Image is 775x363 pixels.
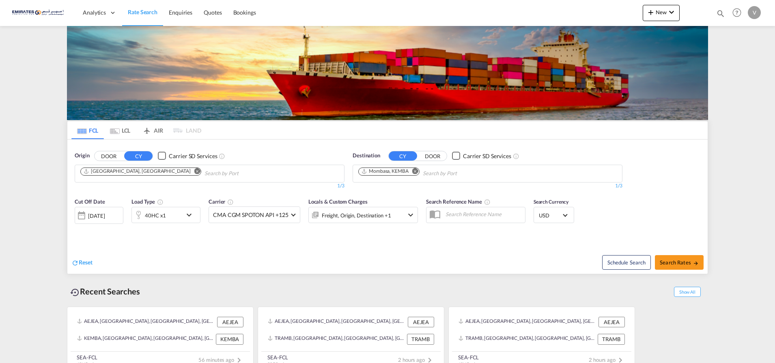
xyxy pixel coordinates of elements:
span: Help [730,6,744,19]
div: AEJEA [598,317,625,327]
button: Search Ratesicon-arrow-right [655,255,704,270]
md-icon: icon-chevron-down [184,210,198,220]
div: V [748,6,761,19]
md-icon: icon-magnify [716,9,725,18]
md-checkbox: Checkbox No Ink [452,152,511,160]
md-tab-item: FCL [71,121,104,139]
span: Rate Search [128,9,157,15]
md-datepicker: Select [75,223,81,234]
button: Note: By default Schedule search will only considerorigin ports, destination ports and cut off da... [602,255,651,270]
div: 40HC x1 [145,210,166,221]
div: 40HC x1icon-chevron-down [131,207,200,223]
div: icon-refreshReset [71,258,93,267]
div: SEA-FCL [77,354,97,361]
span: Locals & Custom Charges [308,198,368,205]
div: Jebel Ali, AEJEA [83,168,190,175]
input: Chips input. [205,167,282,180]
span: Cut Off Date [75,198,105,205]
md-icon: icon-plus 400-fg [646,7,656,17]
div: Freight Origin Destination Factory Stuffingicon-chevron-down [308,207,418,223]
div: icon-magnify [716,9,725,21]
md-icon: icon-information-outline [157,199,164,205]
img: LCL+%26+FCL+BACKGROUND.png [67,26,708,120]
div: AEJEA, Jebel Ali, United Arab Emirates, Middle East, Middle East [459,317,596,327]
md-icon: icon-backup-restore [70,288,80,297]
div: Recent Searches [67,282,143,301]
md-checkbox: Checkbox No Ink [158,152,217,160]
span: Reset [79,259,93,266]
span: Destination [353,152,380,160]
div: SEA-FCL [267,354,288,361]
div: AEJEA [217,317,243,327]
md-icon: Unchecked: Search for CY (Container Yard) services for all selected carriers.Checked : Search for... [219,153,225,159]
div: Carrier SD Services [169,152,217,160]
button: Remove [407,168,419,176]
button: CY [124,151,153,161]
button: icon-plus 400-fgNewicon-chevron-down [643,5,680,21]
span: Search Rates [660,259,699,266]
md-icon: icon-arrow-right [693,260,699,266]
img: c67187802a5a11ec94275b5db69a26e6.png [12,4,67,22]
md-icon: The selected Trucker/Carrierwill be displayed in the rate results If the rates are from another f... [227,199,234,205]
span: Carrier [209,198,234,205]
div: OriginDOOR CY Checkbox No InkUnchecked: Search for CY (Container Yard) services for all selected ... [67,140,708,274]
input: Chips input. [423,167,500,180]
div: TRAMB, Ambarli, Türkiye, South West Asia, Asia Pacific [268,334,405,344]
md-icon: icon-refresh [71,259,79,266]
span: 2 hours ago [589,357,625,363]
div: 1/3 [353,183,622,189]
div: Help [730,6,748,20]
div: TRAMB, Ambarli, Türkiye, South West Asia, Asia Pacific [459,334,596,344]
span: 2 hours ago [398,357,435,363]
span: USD [539,212,562,219]
span: Search Reference Name [426,198,491,205]
div: KEMBA, Mombasa, Kenya, Eastern Africa, Africa [77,334,214,344]
button: CY [389,151,417,161]
div: Press delete to remove this chip. [83,168,192,175]
button: DOOR [418,151,447,161]
button: Remove [189,168,201,176]
span: CMA CGM SPOTON API +125 [213,211,288,219]
span: Enquiries [169,9,192,16]
md-pagination-wrapper: Use the left and right arrow keys to navigate between tabs [71,121,201,139]
md-icon: Your search will be saved by the below given name [484,199,491,205]
span: Bookings [233,9,256,16]
input: Search Reference Name [441,208,525,220]
span: Search Currency [534,199,569,205]
span: Show All [674,287,701,297]
div: Freight Origin Destination Factory Stuffing [322,210,391,221]
div: Press delete to remove this chip. [361,168,410,175]
div: AEJEA [408,317,434,327]
div: [DATE] [88,212,105,219]
md-chips-wrap: Chips container. Use arrow keys to select chips. [79,165,285,180]
md-icon: Unchecked: Search for CY (Container Yard) services for all selected carriers.Checked : Search for... [513,153,519,159]
md-select: Select Currency: $ USDUnited States Dollar [538,209,570,221]
span: 56 minutes ago [198,357,244,363]
span: Origin [75,152,89,160]
div: TRAMB [598,334,625,344]
span: Analytics [83,9,106,17]
div: AEJEA, Jebel Ali, United Arab Emirates, Middle East, Middle East [77,317,215,327]
div: Mombasa, KEMBA [361,168,409,175]
md-icon: icon-chevron-down [406,210,415,220]
div: SEA-FCL [458,354,479,361]
md-icon: icon-chevron-down [667,7,676,17]
div: KEMBA [216,334,243,344]
div: Carrier SD Services [463,152,511,160]
span: Quotes [204,9,222,16]
div: AEJEA, Jebel Ali, United Arab Emirates, Middle East, Middle East [268,317,406,327]
md-chips-wrap: Chips container. Use arrow keys to select chips. [357,165,503,180]
div: [DATE] [75,207,123,224]
span: Load Type [131,198,164,205]
span: New [646,9,676,15]
md-tab-item: AIR [136,121,169,139]
button: DOOR [95,151,123,161]
div: TRAMB [407,334,434,344]
div: 1/3 [75,183,344,189]
md-icon: icon-airplane [142,126,152,132]
md-tab-item: LCL [104,121,136,139]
